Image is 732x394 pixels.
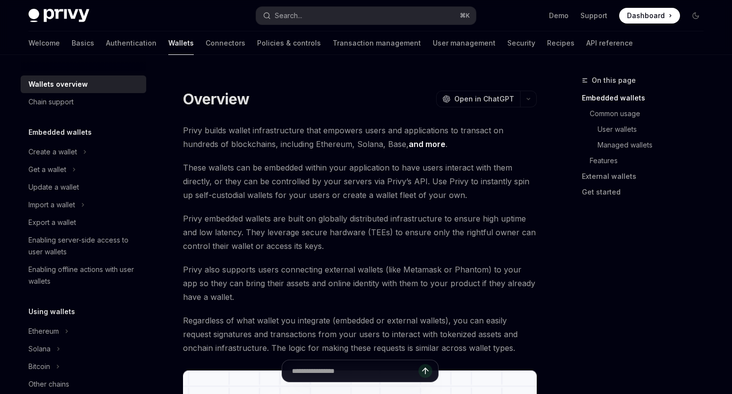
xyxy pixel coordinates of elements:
[21,214,146,231] a: Export a wallet
[582,184,711,200] a: Get started
[28,199,75,211] div: Import a wallet
[433,31,496,55] a: User management
[183,263,537,304] span: Privy also supports users connecting external wallets (like Metamask or Phantom) to your app so t...
[28,78,88,90] div: Wallets overview
[21,231,146,261] a: Enabling server-side access to user wallets
[21,261,146,290] a: Enabling offline actions with user wallets
[28,146,77,158] div: Create a wallet
[418,364,432,378] button: Send message
[547,31,575,55] a: Recipes
[454,94,514,104] span: Open in ChatGPT
[72,31,94,55] a: Basics
[436,91,520,107] button: Open in ChatGPT
[28,306,75,318] h5: Using wallets
[460,12,470,20] span: ⌘ K
[627,11,665,21] span: Dashboard
[688,8,704,24] button: Toggle dark mode
[106,31,157,55] a: Authentication
[586,31,633,55] a: API reference
[28,378,69,390] div: Other chains
[590,106,711,122] a: Common usage
[619,8,680,24] a: Dashboard
[28,9,89,23] img: dark logo
[21,375,146,393] a: Other chains
[28,181,79,193] div: Update a wallet
[409,139,445,149] a: and more
[183,161,537,202] span: These wallets can be embedded within your application to have users interact with them directly, ...
[183,123,537,151] span: Privy builds wallet infrastructure that empowers users and applications to transact on hundreds o...
[28,217,76,228] div: Export a wallet
[257,31,321,55] a: Policies & controls
[28,126,92,138] h5: Embedded wallets
[28,234,140,258] div: Enabling server-side access to user wallets
[507,31,535,55] a: Security
[582,90,711,106] a: Embedded wallets
[256,7,476,25] button: Search...⌘K
[582,169,711,184] a: External wallets
[28,96,74,108] div: Chain support
[28,361,50,372] div: Bitcoin
[21,93,146,111] a: Chain support
[21,178,146,196] a: Update a wallet
[28,325,59,337] div: Ethereum
[28,31,60,55] a: Welcome
[28,343,51,355] div: Solana
[590,153,711,169] a: Features
[275,10,302,22] div: Search...
[28,264,140,287] div: Enabling offline actions with user wallets
[168,31,194,55] a: Wallets
[21,75,146,93] a: Wallets overview
[549,11,569,21] a: Demo
[206,31,245,55] a: Connectors
[592,74,636,86] span: On this page
[183,90,249,108] h1: Overview
[580,11,607,21] a: Support
[598,137,711,153] a: Managed wallets
[28,164,66,175] div: Get a wallet
[333,31,421,55] a: Transaction management
[183,314,537,355] span: Regardless of what wallet you integrate (embedded or external wallets), you can easily request si...
[598,122,711,137] a: User wallets
[183,212,537,253] span: Privy embedded wallets are built on globally distributed infrastructure to ensure high uptime and...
